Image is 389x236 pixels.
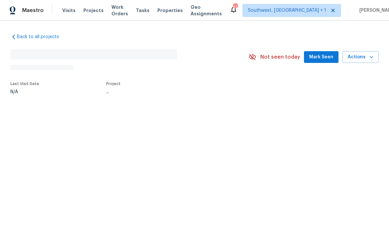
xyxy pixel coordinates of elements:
[10,90,39,94] div: N/A
[106,82,121,86] span: Project
[10,82,39,86] span: Last Visit Date
[342,51,379,63] button: Actions
[111,4,128,17] span: Work Orders
[22,7,44,14] span: Maestro
[62,7,76,14] span: Visits
[157,7,183,14] span: Properties
[304,51,339,63] button: Mark Seen
[136,8,150,13] span: Tasks
[348,53,373,61] span: Actions
[309,53,333,61] span: Mark Seen
[191,4,222,17] span: Geo Assignments
[10,34,73,40] a: Back to all projects
[233,4,238,10] div: 67
[260,54,300,60] span: Not seen today
[106,90,231,94] div: ...
[83,7,104,14] span: Projects
[248,7,326,14] span: Southwest, [GEOGRAPHIC_DATA] + 1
